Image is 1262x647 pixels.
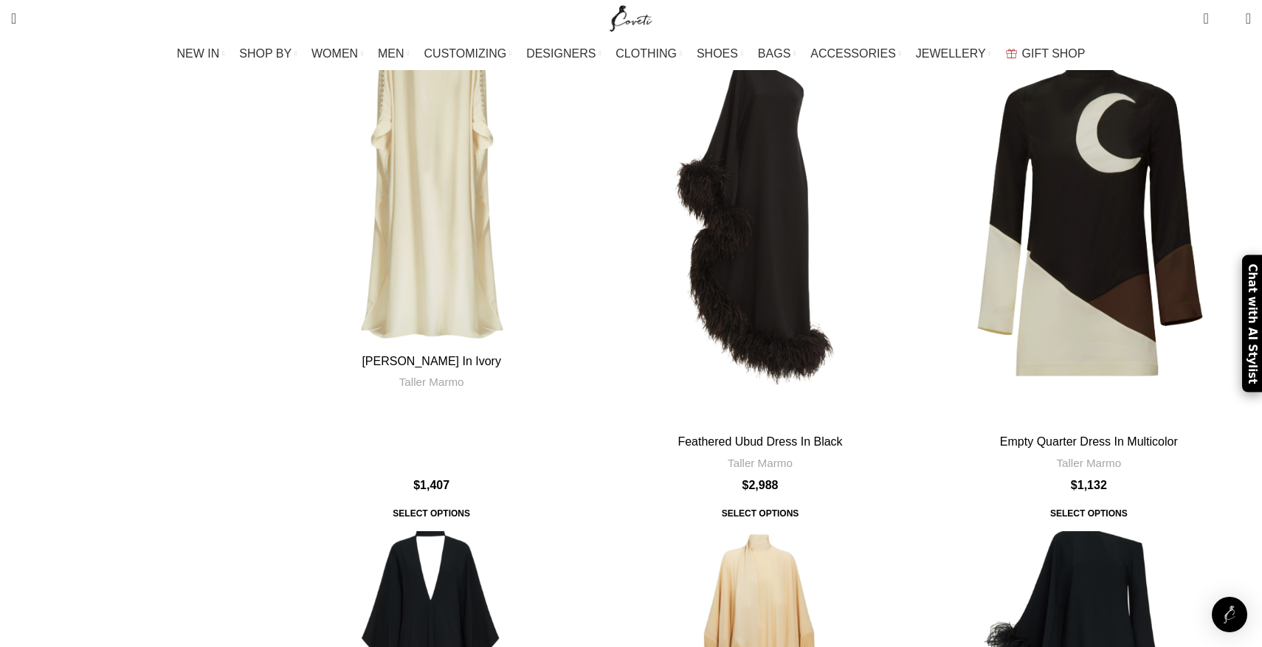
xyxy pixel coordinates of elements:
[758,46,790,60] span: BAGS
[526,39,601,69] a: DESIGNERS
[810,46,896,60] span: ACCESSORIES
[362,355,501,367] a: [PERSON_NAME] In Ivory
[1006,39,1086,69] a: GIFT SHOP
[1204,7,1216,18] span: 0
[177,39,225,69] a: NEW IN
[1000,435,1178,448] a: Empty Quarter Dress In Multicolor
[697,39,743,69] a: SHOES
[269,23,593,347] a: Mila Kaftan In Ivory
[1196,4,1216,33] a: 0
[1071,479,1077,491] span: $
[916,39,991,69] a: JEWELLERY
[1220,4,1235,33] div: My Wishlist
[1223,15,1234,26] span: 0
[810,39,901,69] a: ACCESSORIES
[728,455,793,471] a: Taller Marmo
[1056,455,1121,471] a: Taller Marmo
[311,39,363,69] a: WOMEN
[239,46,292,60] span: SHOP BY
[758,39,796,69] a: BAGS
[4,39,1258,69] div: Main navigation
[382,500,480,527] span: Select options
[927,23,1251,428] a: Empty Quarter Dress In Multicolor
[378,46,404,60] span: MEN
[916,46,986,60] span: JEWELLERY
[711,500,810,527] span: Select options
[1022,46,1086,60] span: GIFT SHOP
[1040,500,1138,527] a: Select options for “Empty Quarter Dress In Multicolor”
[399,374,464,390] a: Taller Marmo
[424,46,507,60] span: CUSTOMIZING
[382,500,480,527] a: Select options for “Mila Kaftan In Ivory”
[742,479,779,491] bdi: 2,988
[742,479,749,491] span: $
[424,39,512,69] a: CUSTOMIZING
[616,39,682,69] a: CLOTHING
[1212,597,1247,632] div: Open Intercom Messenger
[598,23,922,428] a: Feathered Ubud Dress In Black
[4,4,24,33] a: Search
[239,39,297,69] a: SHOP BY
[1006,49,1017,58] img: GiftBag
[526,46,596,60] span: DESIGNERS
[616,46,677,60] span: CLOTHING
[1040,500,1138,527] span: Select options
[711,500,810,527] a: Select options for “Feathered Ubud Dress In Black”
[697,46,738,60] span: SHOES
[1071,479,1107,491] bdi: 1,132
[311,46,358,60] span: WOMEN
[413,479,420,491] span: $
[607,11,656,24] a: Site logo
[378,39,409,69] a: MEN
[413,479,449,491] bdi: 1,407
[177,46,220,60] span: NEW IN
[677,435,842,448] a: Feathered Ubud Dress In Black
